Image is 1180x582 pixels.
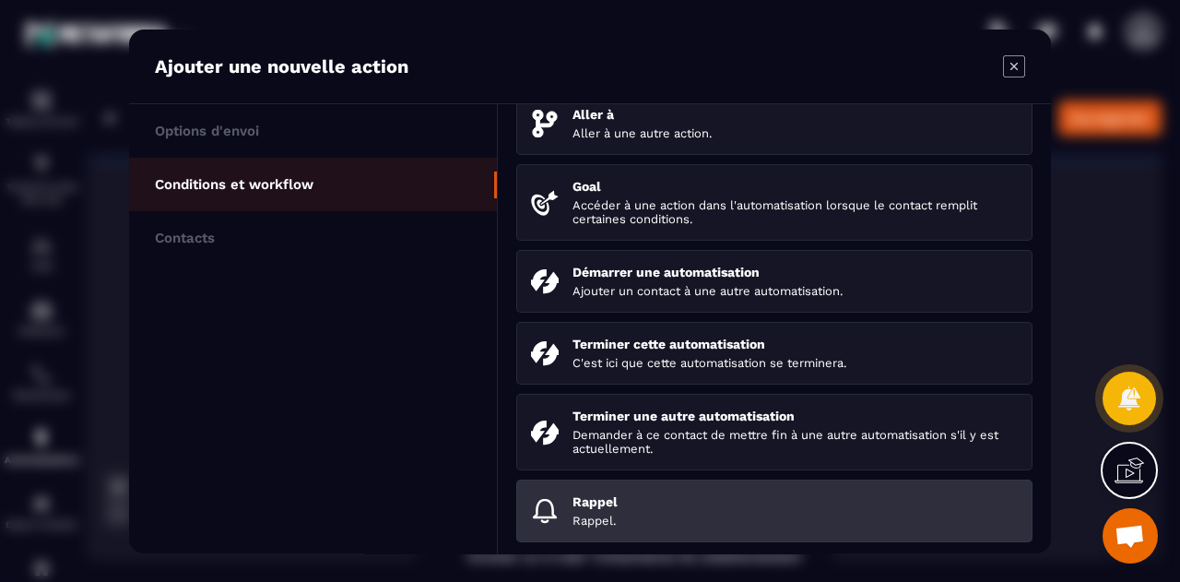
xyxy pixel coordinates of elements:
p: Options d'envoi [155,123,259,139]
p: Accéder à une action dans l'automatisation lorsque le contact remplit certaines conditions. [572,198,1018,226]
img: startAutomation.svg [531,267,559,295]
a: Ouvrir le chat [1103,508,1158,564]
p: Contacts [155,230,215,246]
img: targeted.svg [531,188,559,216]
p: Rappel [572,494,1018,509]
img: endAnotherAutomation.svg [531,418,559,445]
img: goto.svg [531,110,559,137]
p: Conditions et workflow [155,176,313,193]
p: Goal [572,179,1018,194]
p: C'est ici que cette automatisation se terminera. [572,356,1018,370]
p: Terminer cette automatisation [572,337,1018,351]
img: endAutomation.svg [531,339,559,367]
p: Ajouter une nouvelle action [155,55,408,77]
p: Demander à ce contact de mettre fin à une autre automatisation s'il y est actuellement. [572,428,1018,456]
p: Aller à [572,107,1018,122]
img: reminder.svg [531,497,559,525]
p: Ajouter un contact à une autre automatisation. [572,284,1018,298]
p: Aller à une autre action. [572,126,1018,140]
p: Démarrer une automatisation [572,265,1018,279]
p: Rappel. [572,514,1018,528]
p: Terminer une autre automatisation [572,409,1018,423]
